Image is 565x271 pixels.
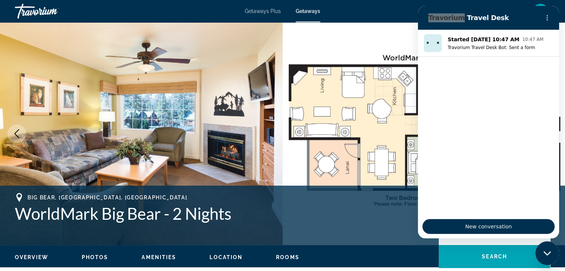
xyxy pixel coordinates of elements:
[210,254,243,260] span: Location
[482,254,507,259] span: Search
[82,254,108,261] button: Photos
[418,6,559,238] iframe: Messaging window
[210,254,243,261] button: Location
[15,1,89,21] a: Travorium
[296,8,320,14] a: Getaways
[276,254,299,261] button: Rooms
[245,8,281,14] a: Getaways Plus
[15,204,431,223] h1: WorldMark Big Bear - 2 Nights
[276,254,299,260] span: Rooms
[15,254,48,260] span: Overview
[439,245,550,268] button: Search
[82,254,108,260] span: Photos
[7,124,26,143] button: Previous image
[142,254,176,261] button: Amenities
[27,195,187,200] span: Big Bear, [GEOGRAPHIC_DATA], [GEOGRAPHIC_DATA]
[535,241,559,265] iframe: Button to launch messaging window, conversation in progress
[15,254,48,261] button: Overview
[142,254,176,260] span: Amenities
[531,3,550,19] button: User Menu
